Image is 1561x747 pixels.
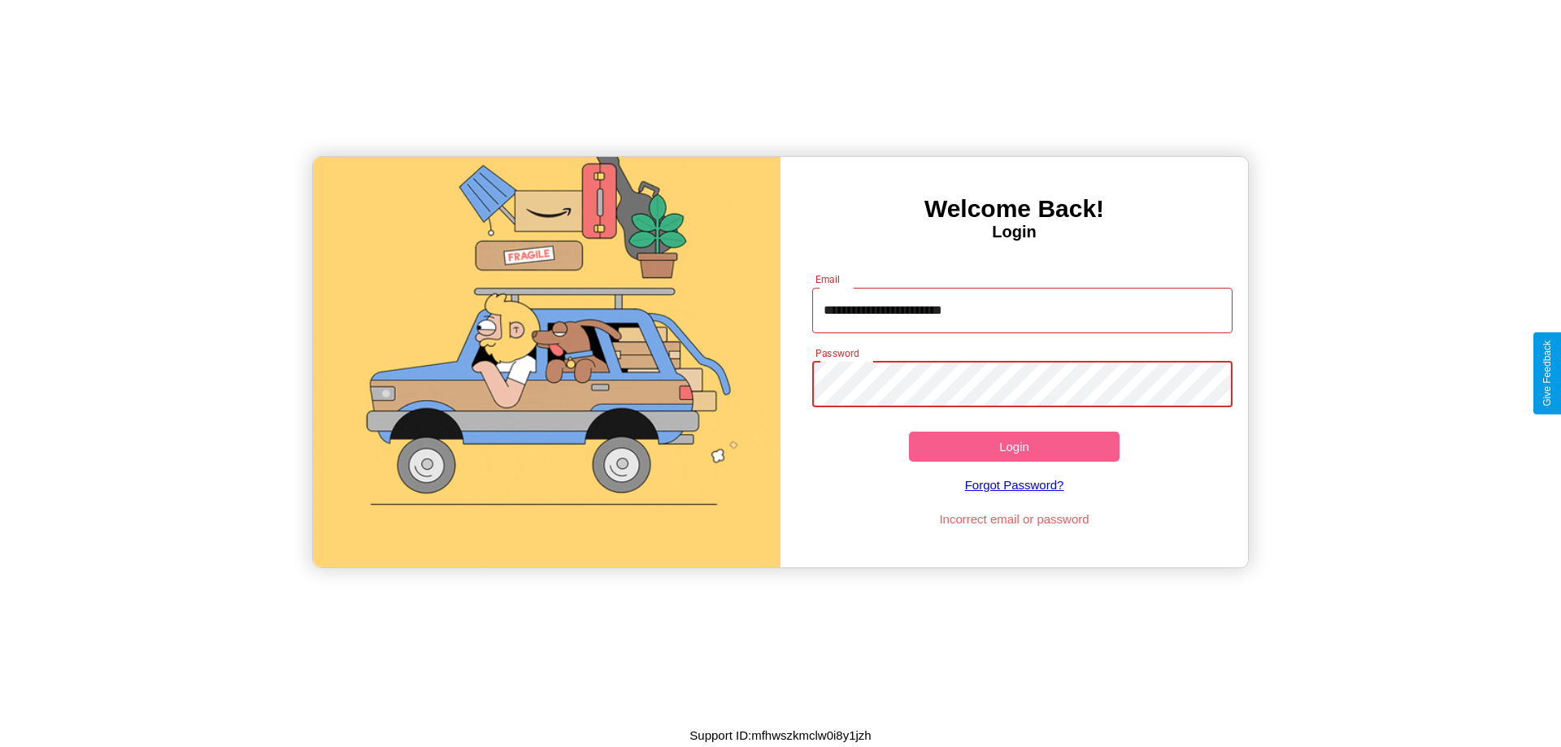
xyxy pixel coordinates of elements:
[780,223,1248,241] h4: Login
[780,195,1248,223] h3: Welcome Back!
[815,346,859,360] label: Password
[909,432,1120,462] button: Login
[313,157,780,567] img: gif
[804,462,1225,508] a: Forgot Password?
[689,724,871,746] p: Support ID: mfhwszkmclw0i8y1jzh
[815,272,841,286] label: Email
[804,508,1225,530] p: Incorrect email or password
[1541,341,1553,406] div: Give Feedback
